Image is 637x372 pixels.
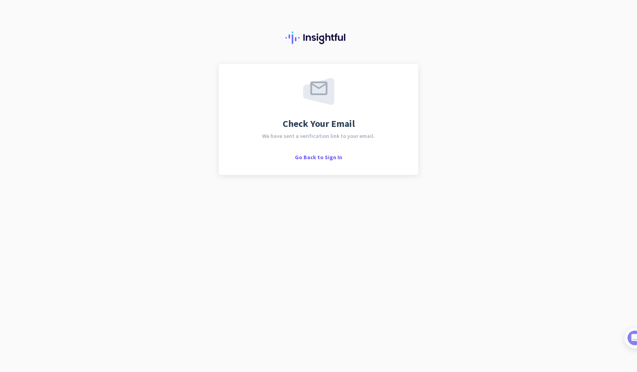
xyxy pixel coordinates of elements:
span: Check Your Email [283,119,355,128]
img: email-sent [303,78,334,105]
span: Go Back to Sign In [295,154,342,161]
span: We have sent a verification link to your email. [262,133,375,139]
img: Insightful [285,32,352,44]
